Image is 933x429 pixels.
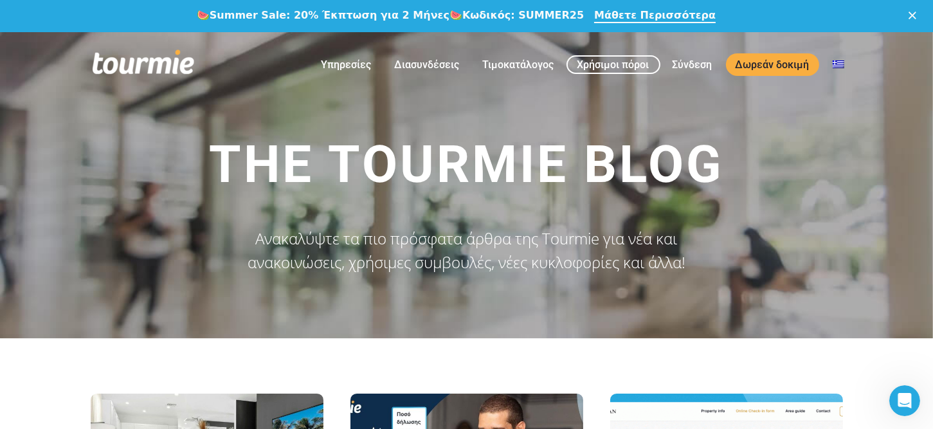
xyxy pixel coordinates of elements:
[312,57,381,73] a: Υπηρεσίες
[385,57,469,73] a: Διασυνδέσεις
[726,53,819,76] a: Δωρεάν δοκιμή
[909,12,921,19] div: Κλείσιμο
[473,57,564,73] a: Τιμοκατάλογος
[889,385,920,416] iframe: Intercom live chat
[663,57,722,73] a: Σύνδεση
[566,55,660,74] a: Χρήσιμοι πόροι
[210,9,449,21] b: Summer Sale: 20% Έκπτωση για 2 Μήνες
[594,9,716,23] a: Μάθετε Περισσότερα
[197,9,584,22] div: 🍉 🍉
[248,228,685,273] span: Ανακαλύψτε τα πιο πρόσφατα άρθρα της Tourmie για νέα και ανακοινώσεις, χρήσιμες συμβουλές, νέες κ...
[462,9,584,21] b: Κωδικός: SUMMER25
[209,134,724,195] span: The Tourmie Blog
